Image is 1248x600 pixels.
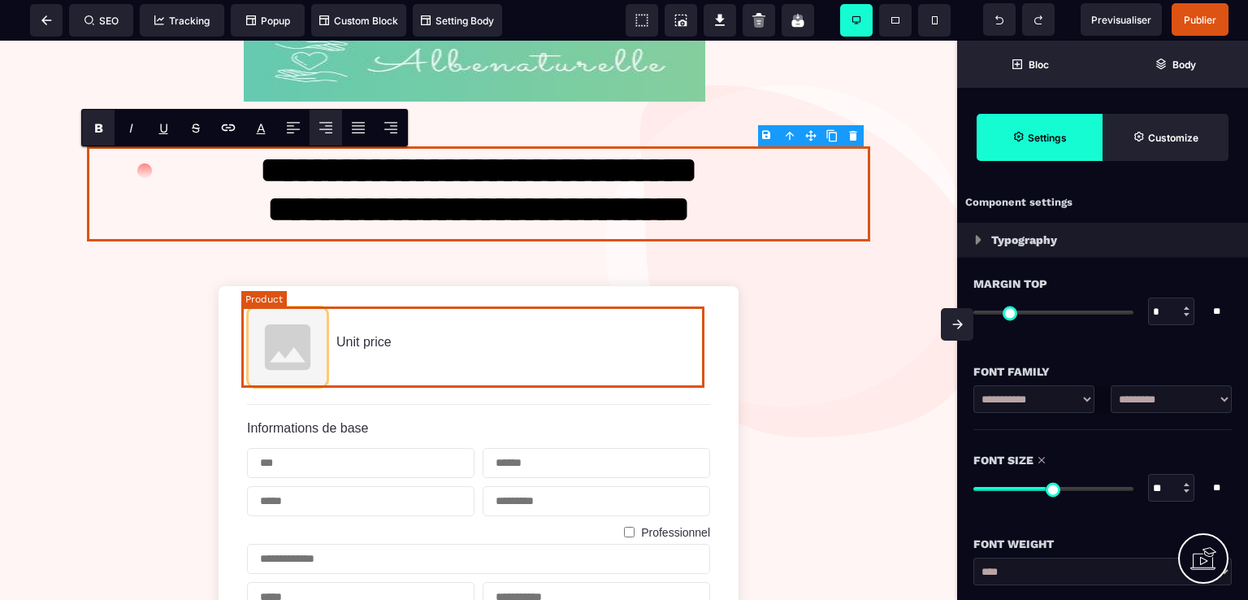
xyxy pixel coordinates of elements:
img: loading [975,235,981,245]
span: Align Justify [342,110,375,146]
u: U [159,120,168,136]
span: Open Style Manager [1103,114,1228,161]
span: Align Left [277,110,310,146]
span: Align Right [375,110,407,146]
span: Font Size [973,450,1033,470]
span: Italic [115,110,147,146]
span: Align Center [310,110,342,146]
img: Product image [247,266,328,347]
p: A [257,120,266,136]
span: Previsualiser [1091,14,1151,26]
strong: Settings [1028,132,1067,144]
span: Custom Block [319,15,398,27]
s: S [192,120,200,136]
div: Font Family [973,362,1232,381]
span: Bold [82,110,115,146]
label: Font color [257,120,266,136]
span: Open Layer Manager [1103,41,1248,88]
b: B [94,120,103,136]
span: Screenshot [665,4,697,37]
span: Strike-through [180,110,212,146]
strong: Bloc [1029,59,1049,71]
span: Publier [1184,14,1216,26]
div: Component settings [957,187,1248,219]
span: Setting Body [421,15,494,27]
span: Link [212,110,245,146]
span: Popup [246,15,290,27]
span: SEO [84,15,119,27]
div: Font Weight [973,534,1232,554]
span: View components [626,4,658,37]
span: Settings [977,114,1103,161]
strong: Customize [1148,132,1198,144]
h5: Informations de base [247,380,710,395]
span: Open Blocks [957,41,1103,88]
label: Professionnel [641,485,710,498]
span: Margin Top [973,274,1047,293]
span: Unit price [336,294,392,308]
strong: Body [1172,59,1196,71]
p: Typography [991,230,1057,250]
span: Underline [147,110,180,146]
span: Preview [1081,3,1162,36]
i: I [129,120,133,136]
span: Tracking [154,15,210,27]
